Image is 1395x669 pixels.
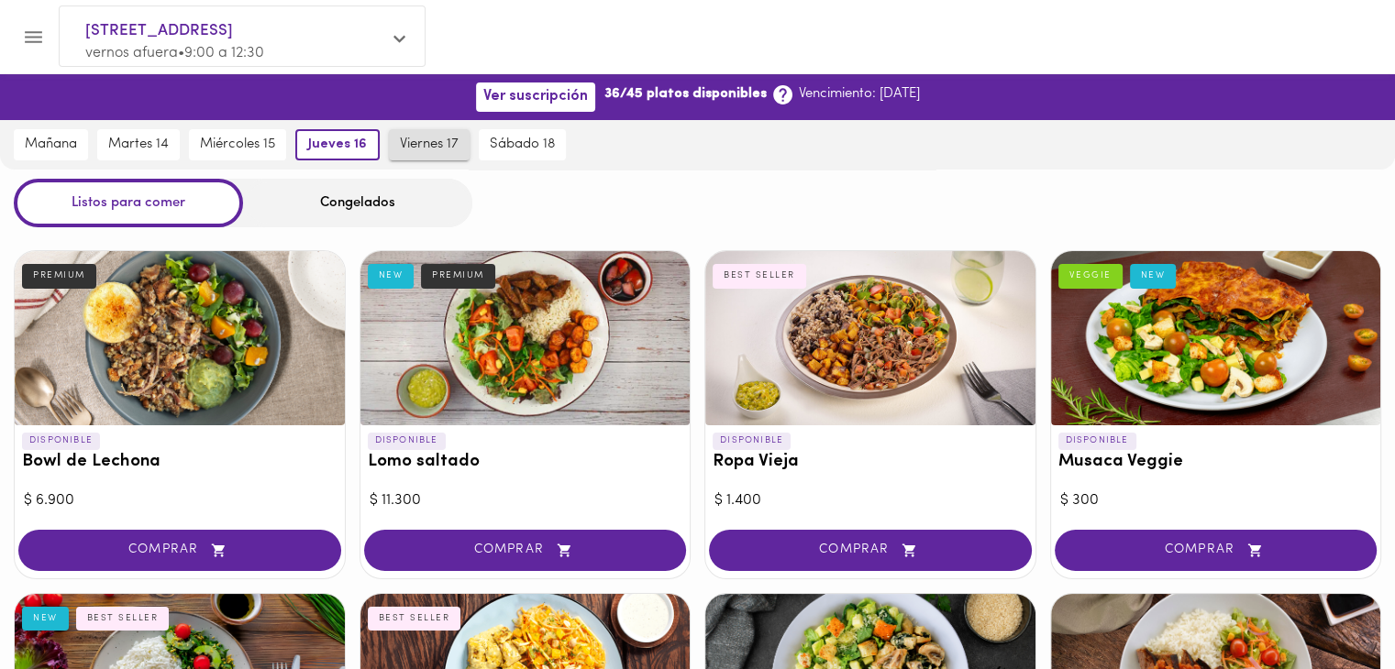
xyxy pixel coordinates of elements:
[705,251,1035,425] div: Ropa Vieja
[76,607,170,631] div: BEST SELLER
[97,129,180,160] button: martes 14
[368,453,683,472] h3: Lomo saltado
[22,264,96,288] div: PREMIUM
[1055,530,1378,571] button: COMPRAR
[1058,453,1374,472] h3: Musaca Veggie
[604,84,767,104] b: 36/45 platos disponibles
[41,543,318,558] span: COMPRAR
[243,179,472,227] div: Congelados
[421,264,495,288] div: PREMIUM
[85,19,381,43] span: [STREET_ADDRESS]
[200,137,275,153] span: miércoles 15
[476,82,595,111] button: Ver suscripción
[490,137,555,153] span: sábado 18
[799,84,920,104] p: Vencimiento: [DATE]
[709,530,1032,571] button: COMPRAR
[108,137,169,153] span: martes 14
[14,179,243,227] div: Listos para comer
[364,530,687,571] button: COMPRAR
[732,543,1009,558] span: COMPRAR
[400,137,459,153] span: viernes 17
[1130,264,1177,288] div: NEW
[1289,563,1377,651] iframe: Messagebird Livechat Widget
[1051,251,1381,425] div: Musaca Veggie
[11,15,56,60] button: Menu
[479,129,566,160] button: sábado 18
[308,137,367,153] span: jueves 16
[713,433,791,449] p: DISPONIBLE
[14,129,88,160] button: mañana
[15,251,345,425] div: Bowl de Lechona
[368,264,415,288] div: NEW
[24,490,336,511] div: $ 6.900
[1058,433,1136,449] p: DISPONIBLE
[1058,264,1123,288] div: VEGGIE
[1060,490,1372,511] div: $ 300
[714,490,1026,511] div: $ 1.400
[22,453,338,472] h3: Bowl de Lechona
[713,453,1028,472] h3: Ropa Vieja
[25,137,77,153] span: mañana
[85,46,264,60] span: vernos afuera • 9:00 a 12:30
[22,433,100,449] p: DISPONIBLE
[189,129,286,160] button: miércoles 15
[368,607,461,631] div: BEST SELLER
[370,490,681,511] div: $ 11.300
[713,264,806,288] div: BEST SELLER
[368,433,446,449] p: DISPONIBLE
[360,251,691,425] div: Lomo saltado
[18,530,341,571] button: COMPRAR
[1078,543,1355,558] span: COMPRAR
[387,543,664,558] span: COMPRAR
[295,129,380,160] button: jueves 16
[389,129,470,160] button: viernes 17
[22,607,69,631] div: NEW
[483,88,588,105] span: Ver suscripción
